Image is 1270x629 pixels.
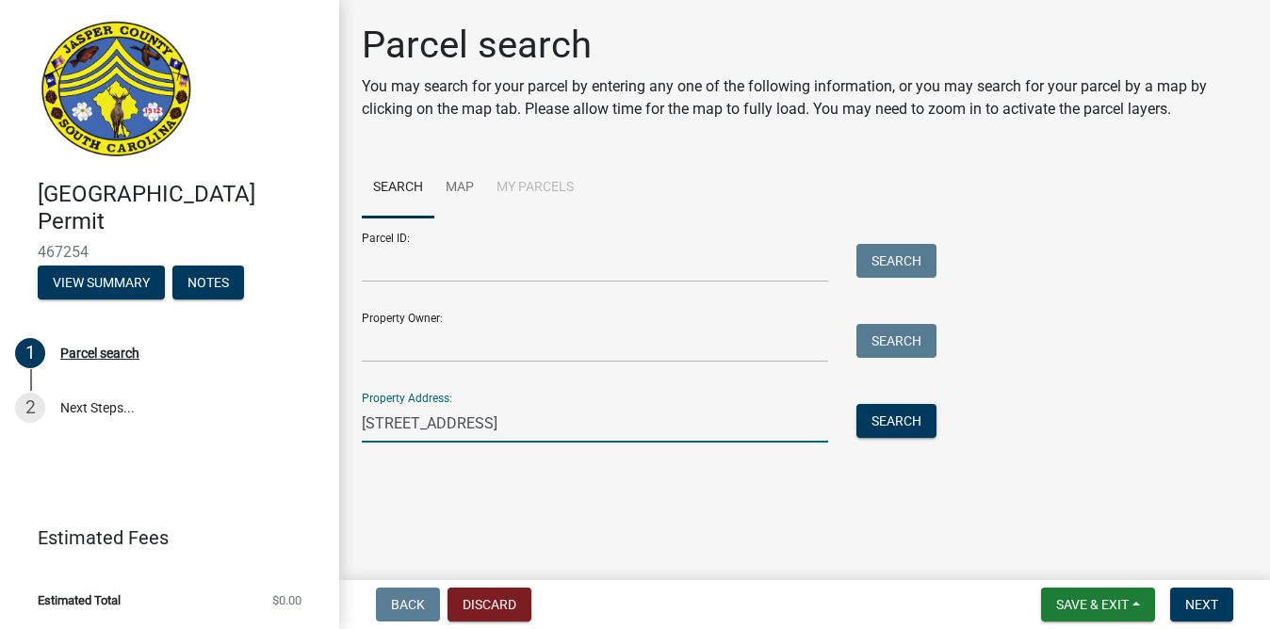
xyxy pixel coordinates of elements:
[1056,597,1129,612] span: Save & Exit
[38,20,195,161] img: Jasper County, South Carolina
[1041,588,1155,621] button: Save & Exit
[38,594,121,606] span: Estimated Total
[856,404,936,438] button: Search
[856,244,936,278] button: Search
[15,519,309,556] a: Estimated Fees
[362,23,1247,68] h1: Parcel search
[1185,597,1218,612] span: Next
[60,347,139,360] div: Parcel search
[38,266,165,299] button: View Summary
[376,588,440,621] button: Back
[15,393,45,423] div: 2
[15,338,45,368] div: 1
[448,588,531,621] button: Discard
[362,158,434,218] a: Search
[1170,588,1233,621] button: Next
[38,243,301,261] span: 467254
[38,181,324,235] h4: [GEOGRAPHIC_DATA] Permit
[434,158,485,218] a: Map
[362,75,1247,121] p: You may search for your parcel by entering any one of the following information, or you may searc...
[172,276,244,291] wm-modal-confirm: Notes
[856,324,936,358] button: Search
[172,266,244,299] button: Notes
[38,276,165,291] wm-modal-confirm: Summary
[272,594,301,606] span: $0.00
[391,597,425,612] span: Back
